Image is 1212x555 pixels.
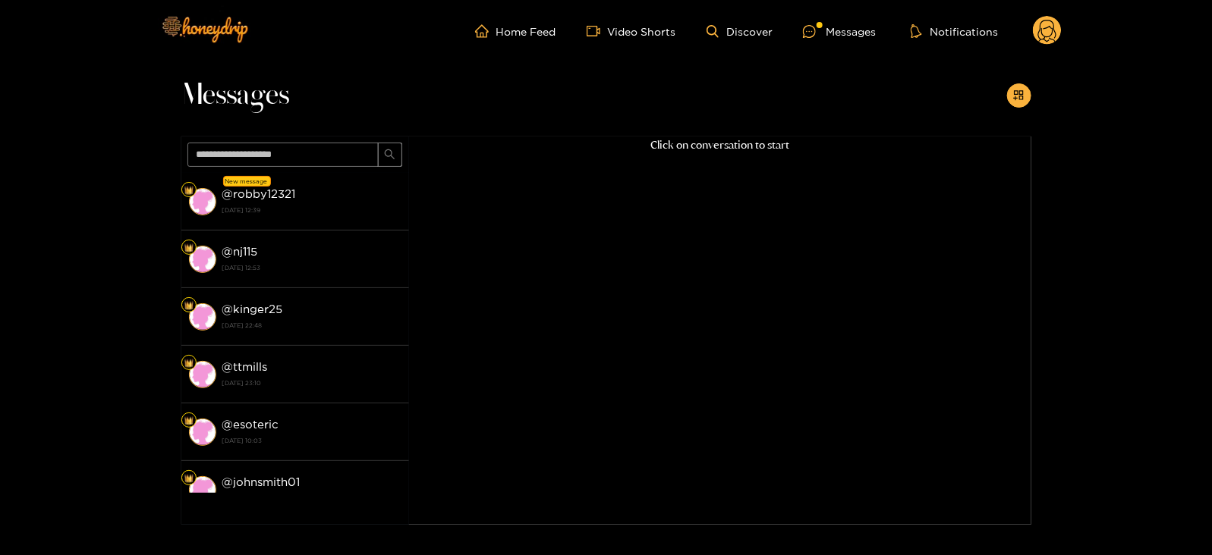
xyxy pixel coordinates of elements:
[1007,83,1031,108] button: appstore-add
[475,24,496,38] span: home
[707,25,773,38] a: Discover
[184,186,194,195] img: Fan Level
[222,360,268,373] strong: @ ttmills
[803,23,876,40] div: Messages
[184,474,194,483] img: Fan Level
[222,303,283,315] strong: @ kinger25
[181,77,290,114] span: Messages
[222,491,401,505] strong: [DATE] 10:03
[222,245,258,258] strong: @ nj115
[222,418,279,431] strong: @ esoteric
[1013,89,1025,102] span: appstore-add
[222,475,301,488] strong: @ johnsmith01
[222,318,401,332] strong: [DATE] 22:48
[587,24,608,38] span: video-camera
[184,359,194,368] img: Fan Level
[378,143,402,167] button: search
[184,243,194,252] img: Fan Level
[222,261,401,274] strong: [DATE] 12:53
[222,434,401,447] strong: [DATE] 10:03
[384,149,395,161] span: search
[475,24,556,38] a: Home Feed
[189,476,216,503] img: conversation
[189,188,216,215] img: conversation
[184,416,194,425] img: Fan Level
[189,361,216,388] img: conversation
[222,376,401,390] strong: [DATE] 23:10
[587,24,676,38] a: Video Shorts
[189,303,216,331] img: conversation
[906,24,1003,39] button: Notifications
[184,301,194,310] img: Fan Level
[189,246,216,273] img: conversation
[223,176,271,187] div: New message
[189,419,216,446] img: conversation
[222,203,401,217] strong: [DATE] 12:39
[222,187,296,200] strong: @ robby12321
[409,136,1031,154] p: Click on conversation to start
